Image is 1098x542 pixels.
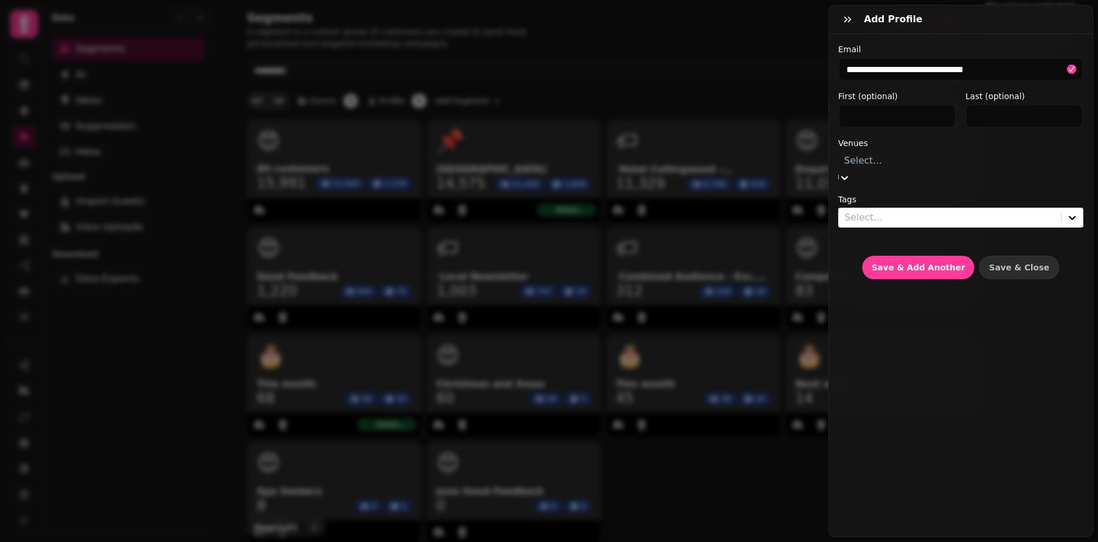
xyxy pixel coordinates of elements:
label: First (optional) [838,90,956,102]
label: Email [838,43,1083,55]
label: Venues [838,137,1083,149]
label: Last (optional) [965,90,1083,102]
span: Save & Close [989,263,1049,272]
button: Save & Close [979,256,1059,279]
label: Tags [838,194,1083,205]
h3: Add profile [864,12,927,26]
button: Save & Add Another [862,256,974,279]
span: Save & Add Another [872,263,965,272]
